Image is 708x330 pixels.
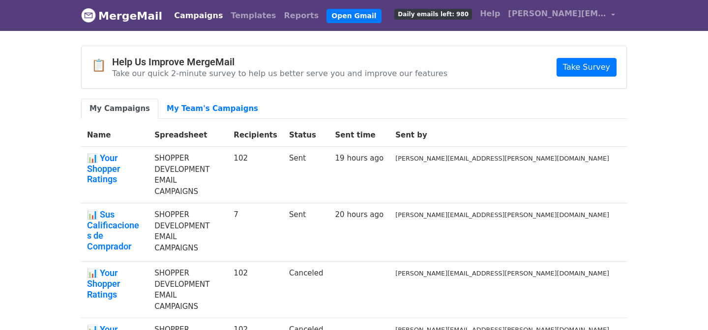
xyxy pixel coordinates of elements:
a: My Campaigns [81,99,158,119]
td: Sent [283,203,329,262]
th: Sent by [389,124,615,147]
a: MergeMail [81,5,162,26]
small: [PERSON_NAME][EMAIL_ADDRESS][PERSON_NAME][DOMAIN_NAME] [395,155,609,162]
small: [PERSON_NAME][EMAIL_ADDRESS][PERSON_NAME][DOMAIN_NAME] [395,270,609,277]
a: 20 hours ago [335,210,384,219]
a: [PERSON_NAME][EMAIL_ADDRESS][PERSON_NAME][DOMAIN_NAME] [504,4,619,27]
a: Help [476,4,504,24]
td: 7 [228,203,283,262]
img: MergeMail logo [81,8,96,23]
td: SHOPPER DEVELOPMENT EMAIL CAMPAIGNS [148,262,228,318]
td: 102 [228,262,283,318]
th: Name [81,124,148,147]
td: Canceled [283,262,329,318]
a: My Team's Campaigns [158,99,266,119]
th: Sent time [329,124,390,147]
a: Daily emails left: 980 [390,4,476,24]
a: Take Survey [557,58,617,77]
p: Take our quick 2-minute survey to help us better serve you and improve our features [112,68,447,79]
span: Daily emails left: 980 [394,9,472,20]
a: Reports [280,6,323,26]
td: SHOPPER DEVELOPMENT EMAIL CAMPAIGNS [148,203,228,262]
th: Recipients [228,124,283,147]
a: 📊 Sus Calificaciones de Comprador [87,209,143,251]
span: [PERSON_NAME][EMAIL_ADDRESS][PERSON_NAME][DOMAIN_NAME] [508,8,606,20]
small: [PERSON_NAME][EMAIL_ADDRESS][PERSON_NAME][DOMAIN_NAME] [395,211,609,219]
th: Status [283,124,329,147]
a: 📊 Your Shopper Ratings [87,153,143,185]
td: Sent [283,147,329,203]
a: 19 hours ago [335,154,384,163]
a: 📊 Your Shopper Ratings [87,268,143,300]
td: 102 [228,147,283,203]
th: Spreadsheet [148,124,228,147]
a: Templates [227,6,280,26]
td: SHOPPER DEVELOPMENT EMAIL CAMPAIGNS [148,147,228,203]
h4: Help Us Improve MergeMail [112,56,447,68]
span: 📋 [91,58,112,73]
iframe: Chat Widget [659,283,708,330]
a: Campaigns [170,6,227,26]
a: Open Gmail [326,9,381,23]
